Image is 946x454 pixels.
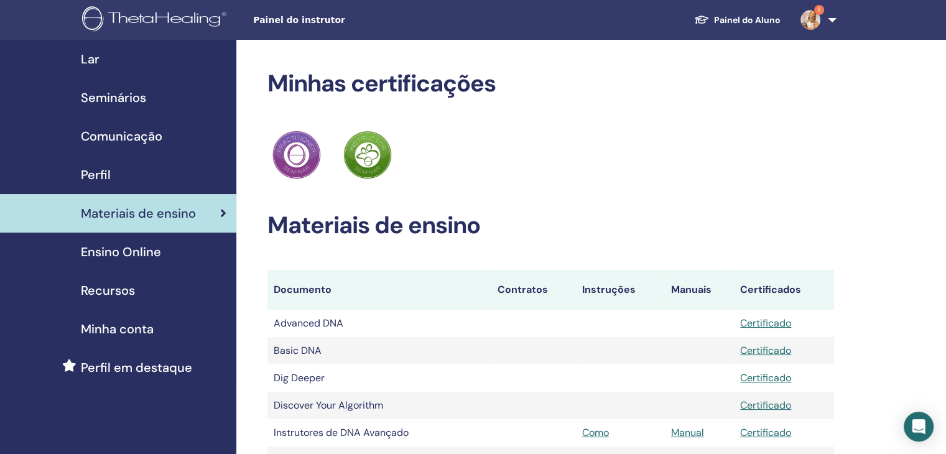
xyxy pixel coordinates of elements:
a: Certificado [740,399,791,412]
span: Materiais de ensino [81,204,196,223]
span: Recursos [81,281,135,300]
td: Dig Deeper [267,364,491,392]
span: Seminários [81,88,146,107]
img: Practitioner [272,131,321,179]
span: Comunicação [81,127,162,146]
div: Open Intercom Messenger [904,412,934,442]
span: Painel do instrutor [253,14,440,27]
th: Instruções [576,270,665,310]
td: Advanced DNA [267,310,491,337]
span: Ensino Online [81,243,161,261]
td: Basic DNA [267,337,491,364]
span: Perfil em destaque [81,358,192,377]
a: Painel do Aluno [684,9,791,32]
a: Certificado [740,317,791,330]
h2: Materiais de ensino [267,211,834,240]
img: default.jpg [800,10,820,30]
td: Discover Your Algorithm [267,392,491,419]
td: Instrutores de DNA Avançado [267,419,491,447]
span: Lar [81,50,100,68]
th: Manuais [665,270,735,310]
span: Perfil [81,165,111,184]
span: 1 [814,5,824,15]
img: graduation-cap-white.svg [694,14,709,25]
th: Documento [267,270,491,310]
a: Certificado [740,344,791,357]
img: Practitioner [343,131,392,179]
a: Certificado [740,426,791,439]
img: logo.png [82,6,231,34]
th: Certificados [734,270,834,310]
a: Certificado [740,371,791,384]
th: Contratos [491,270,575,310]
a: Manual [671,426,704,439]
a: Como [582,426,609,439]
span: Minha conta [81,320,154,338]
h2: Minhas certificações [267,70,834,98]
